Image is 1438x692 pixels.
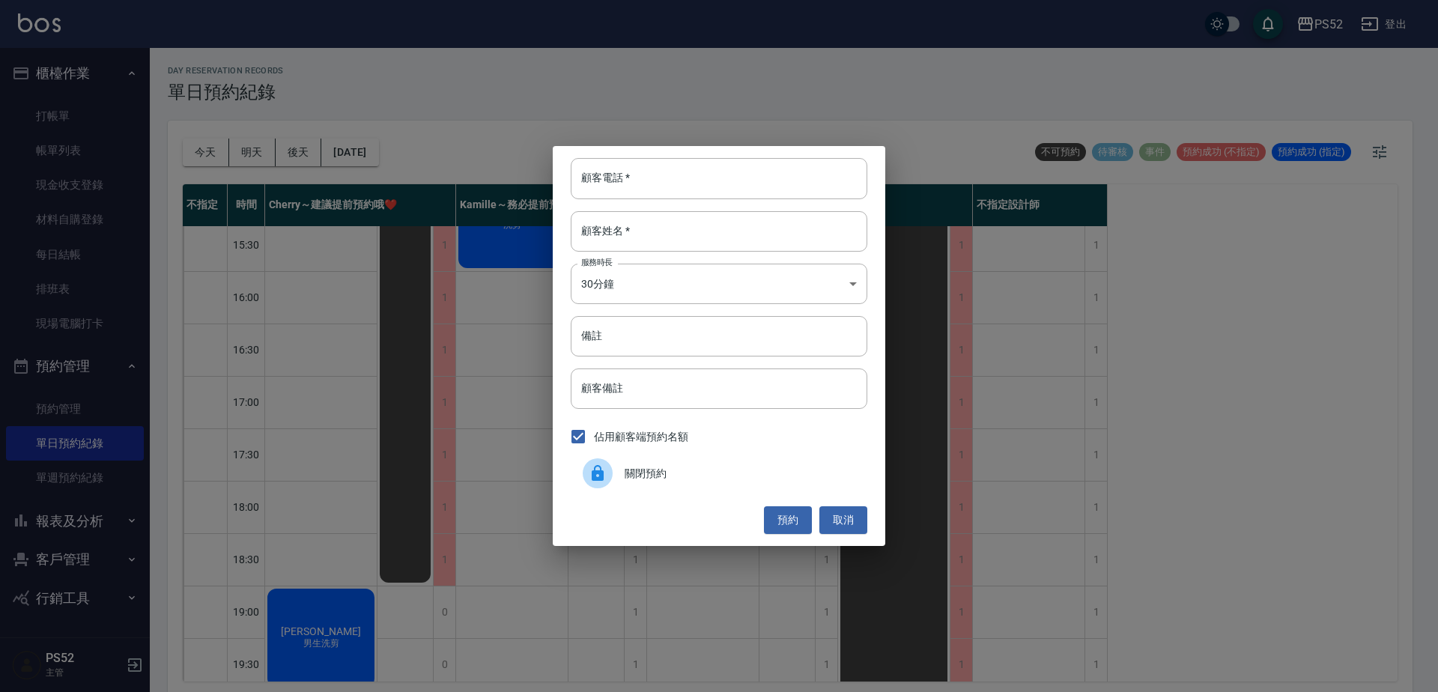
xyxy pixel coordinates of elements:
span: 關閉預約 [625,466,855,482]
span: 佔用顧客端預約名額 [594,429,688,445]
label: 服務時長 [581,257,613,268]
button: 取消 [819,506,867,534]
button: 預約 [764,506,812,534]
div: 30分鐘 [571,264,867,304]
div: 關閉預約 [571,452,867,494]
